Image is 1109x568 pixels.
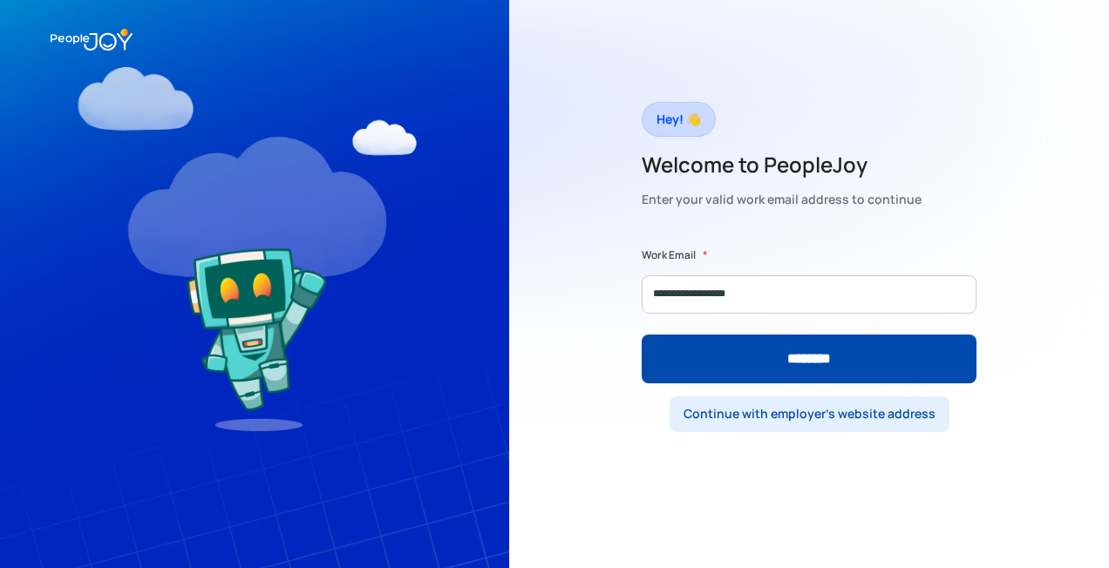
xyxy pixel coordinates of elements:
div: Enter your valid work email address to continue [642,187,922,212]
h2: Welcome to PeopleJoy [642,151,922,179]
div: Hey! 👋 [657,107,701,132]
form: Form [642,247,976,383]
label: Work Email [642,247,696,264]
div: Continue with employer's website address [684,405,936,423]
a: Continue with employer's website address [670,396,949,432]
